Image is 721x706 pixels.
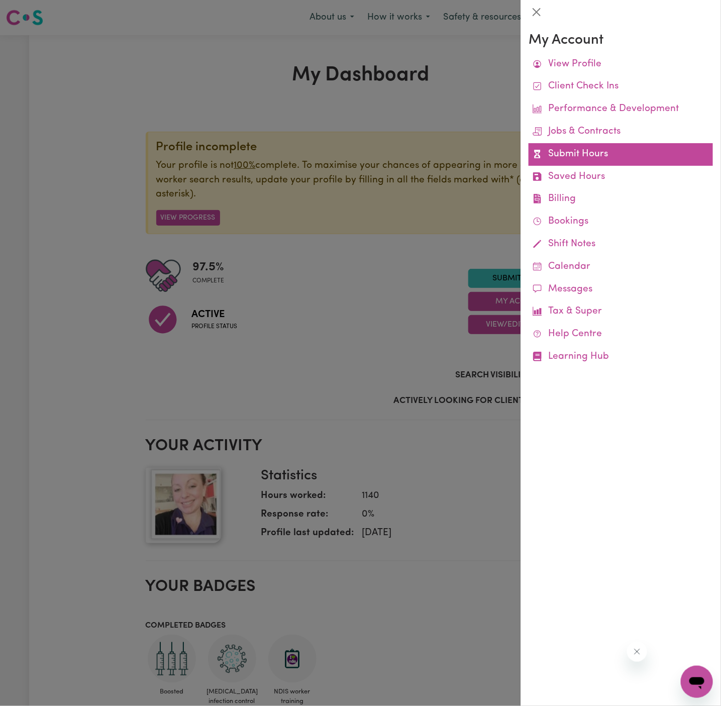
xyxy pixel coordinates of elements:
a: Calendar [529,256,713,278]
a: View Profile [529,53,713,76]
iframe: Close message [627,642,647,662]
a: Bookings [529,211,713,233]
iframe: Button to launch messaging window [681,666,713,698]
a: Jobs & Contracts [529,121,713,143]
a: Messages [529,278,713,301]
a: Performance & Development [529,98,713,121]
button: Close [529,4,545,20]
a: Billing [529,188,713,211]
a: Tax & Super [529,300,713,323]
a: Saved Hours [529,166,713,188]
a: Shift Notes [529,233,713,256]
a: Learning Hub [529,346,713,368]
a: Client Check Ins [529,75,713,98]
a: Submit Hours [529,143,713,166]
h3: My Account [529,32,713,49]
a: Help Centre [529,323,713,346]
span: Need any help? [6,7,61,15]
